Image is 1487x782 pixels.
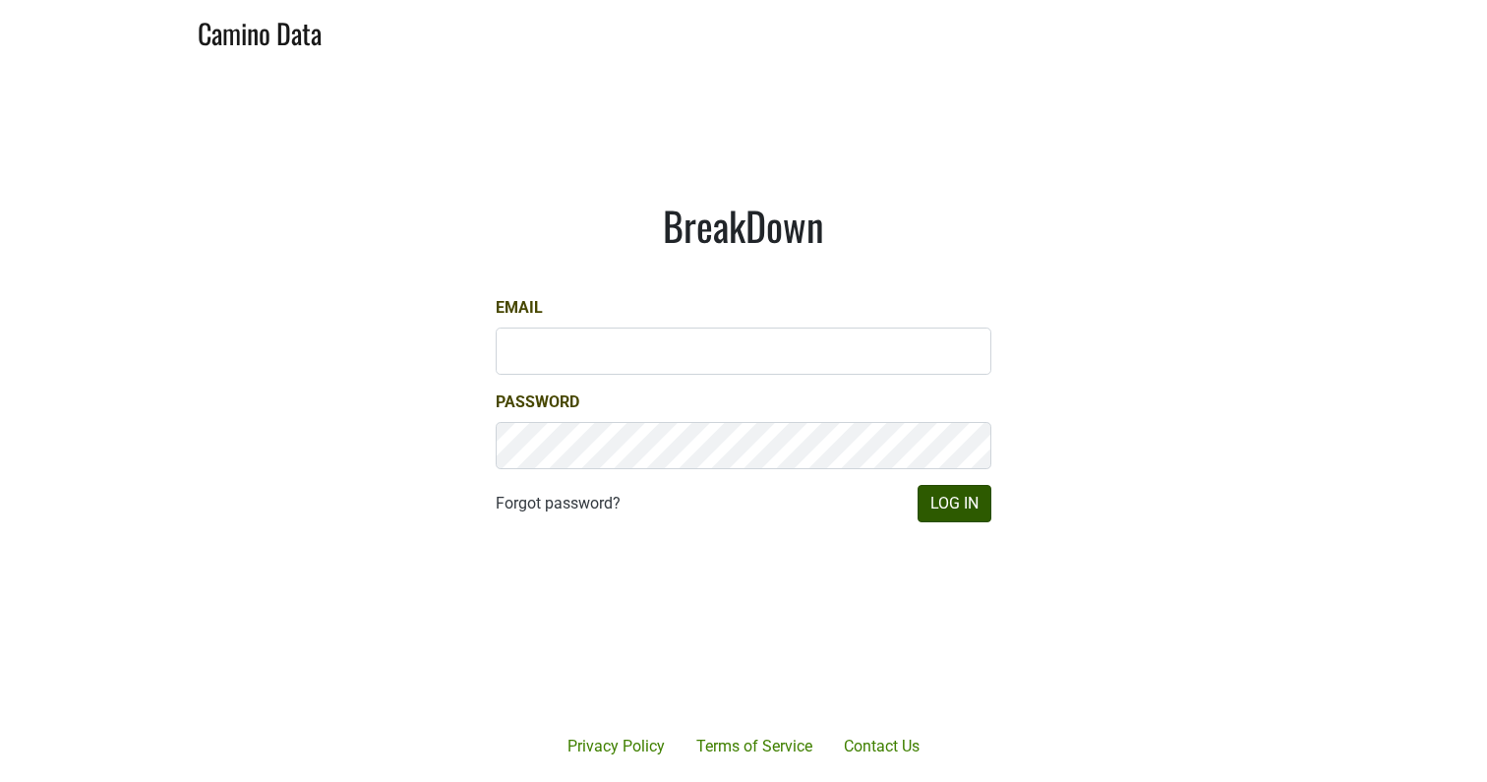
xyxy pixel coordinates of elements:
a: Terms of Service [681,727,828,766]
a: Camino Data [198,8,322,54]
label: Email [496,296,543,320]
a: Privacy Policy [552,727,681,766]
button: Log In [918,485,991,522]
h1: BreakDown [496,202,991,249]
a: Contact Us [828,727,935,766]
label: Password [496,391,579,414]
a: Forgot password? [496,492,621,515]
